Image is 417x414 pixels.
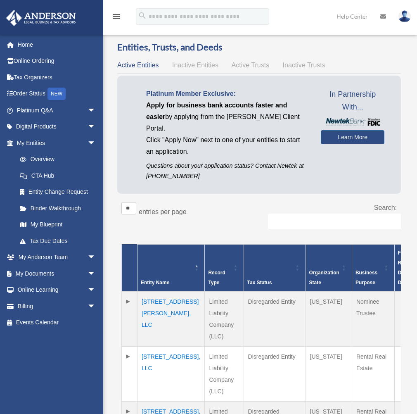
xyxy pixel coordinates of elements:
[6,86,108,102] a: Order StatusNEW
[398,250,416,286] span: Federal Return Due Date
[139,208,187,215] label: entries per page
[172,62,218,69] span: Inactive Entities
[12,233,104,249] a: Tax Due Dates
[355,270,377,286] span: Business Purpose
[146,88,308,100] p: Platinum Member Exclusive:
[205,346,244,401] td: Limited Liability Company (LLC)
[88,249,104,266] span: arrow_drop_down
[321,88,384,114] span: In Partnership With...
[244,291,306,347] td: Disregarded Entity
[12,151,100,168] a: Overview
[6,282,108,298] a: Online Learningarrow_drop_down
[4,10,78,26] img: Anderson Advisors Platinum Portal
[137,244,205,291] th: Entity Name: Activate to invert sorting
[6,102,108,119] a: Platinum Q&Aarrow_drop_down
[117,62,159,69] span: Active Entities
[141,280,169,286] span: Entity Name
[88,102,104,119] span: arrow_drop_down
[12,200,104,217] a: Binder Walkthrough
[6,265,108,282] a: My Documentsarrow_drop_down
[244,346,306,401] td: Disregarded Entity
[208,270,225,286] span: Record Type
[306,346,352,401] td: [US_STATE]
[12,217,104,233] a: My Blueprint
[247,280,272,286] span: Tax Status
[306,291,352,347] td: [US_STATE]
[352,291,394,347] td: Nominee Trustee
[137,291,205,347] td: [STREET_ADDRESS][PERSON_NAME], LLC
[205,244,244,291] th: Record Type: Activate to sort
[88,119,104,136] span: arrow_drop_down
[88,282,104,299] span: arrow_drop_down
[6,69,108,86] a: Tax Organizers
[6,36,108,53] a: Home
[309,270,339,286] span: Organization State
[12,184,104,200] a: Entity Change Request
[374,204,397,211] label: Search:
[138,11,147,20] i: search
[352,244,394,291] th: Business Purpose: Activate to sort
[47,88,66,100] div: NEW
[205,291,244,347] td: Limited Liability Company (LLC)
[117,41,401,54] h3: Entities, Trusts, and Deeds
[244,244,306,291] th: Tax Status: Activate to sort
[6,249,108,266] a: My Anderson Teamarrow_drop_down
[352,346,394,401] td: Rental Real Estate
[325,118,380,126] img: NewtekBankLogoSM.png
[232,62,270,69] span: Active Trusts
[146,100,308,134] p: by applying from the [PERSON_NAME] Client Portal.
[137,346,205,401] td: [STREET_ADDRESS], LLC
[88,265,104,282] span: arrow_drop_down
[306,244,352,291] th: Organization State: Activate to sort
[146,102,287,120] span: Apply for business bank accounts faster and easier
[283,62,325,69] span: Inactive Trusts
[88,298,104,315] span: arrow_drop_down
[6,135,104,151] a: My Entitiesarrow_drop_down
[6,119,108,135] a: Digital Productsarrow_drop_down
[6,53,108,69] a: Online Ordering
[6,314,108,331] a: Events Calendar
[111,14,121,21] a: menu
[6,298,108,314] a: Billingarrow_drop_down
[146,134,308,157] p: Click "Apply Now" next to one of your entities to start an application.
[321,130,384,144] a: Learn More
[146,161,308,181] p: Questions about your application status? Contact Newtek at [PHONE_NUMBER]
[88,135,104,152] span: arrow_drop_down
[398,10,411,22] img: User Pic
[111,12,121,21] i: menu
[12,167,104,184] a: CTA Hub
